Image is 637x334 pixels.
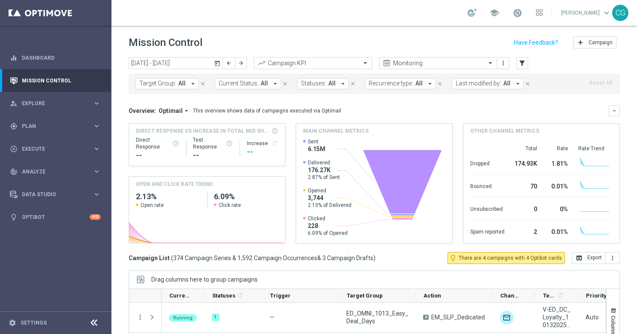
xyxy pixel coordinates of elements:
div: -- [247,147,278,157]
div: Unsubscribed [470,201,505,215]
button: track_changes Analyze keyboard_arrow_right [9,168,101,175]
button: add Campaign [573,36,616,49]
i: keyboard_arrow_right [93,190,101,198]
button: equalizer Dashboard [9,55,101,61]
a: Settings [21,320,47,325]
button: Statuses: All arrow_drop_down [297,78,349,89]
button: filter_alt [516,57,528,69]
span: Click rate [219,202,241,209]
colored-tag: Running [169,313,197,322]
div: -- [136,150,179,161]
span: Target Group: [139,80,176,87]
i: gps_fixed [10,122,18,130]
div: CG [612,5,628,21]
div: -- [193,150,233,161]
span: All [503,80,511,87]
button: gps_fixed Plan keyboard_arrow_right [9,123,101,130]
button: Optimail arrow_drop_down [156,107,193,115]
span: Clicked [308,215,348,222]
span: Trigger [270,292,291,299]
i: arrow_forward [238,60,244,66]
button: more_vert [606,252,620,264]
h2: 6.09% [214,191,278,202]
div: +10 [90,214,101,220]
span: 3 Campaign Drafts [322,254,373,262]
button: more_vert [136,313,144,321]
span: 3,744 [308,194,352,202]
span: Opened [308,187,352,194]
i: arrow_drop_down [271,80,279,88]
i: close [437,81,443,87]
div: Mission Control [10,69,101,92]
span: Direct Response VS Increase In Total Mid Shipment Dotcom Transaction Amount [136,127,269,135]
i: preview [382,59,391,67]
div: 1 [212,313,219,321]
div: Increase [247,140,278,147]
i: trending_up [257,59,266,67]
i: arrow_drop_down [426,80,434,88]
button: Last modified by: All arrow_drop_down [452,78,524,89]
button: lightbulb_outline There are 4 campaigns with 4 Optibot cards [448,252,565,264]
i: more_vert [609,255,616,261]
button: today [213,57,223,70]
h4: OPEN AND CLICK RATE TREND [136,180,213,188]
button: close [281,79,289,88]
span: Optimail [159,107,183,115]
h3: Overview: [129,107,156,115]
i: arrow_drop_down [189,80,197,88]
div: 0.01% [547,224,568,238]
button: Mission Control [9,77,101,84]
i: close [282,81,288,87]
span: Delivered [308,159,340,166]
span: 2.13% of Delivered [308,202,352,209]
span: V-ED_DC_Loyalty_10132025_EasyDealDays [543,306,571,329]
span: Current Status [169,292,190,299]
span: All [328,80,336,87]
span: Target Group [347,292,383,299]
button: play_circle_outline Execute keyboard_arrow_right [9,146,101,152]
div: Total [515,145,537,152]
div: Bounced [470,179,505,192]
div: Press SPACE to select this row. [129,303,162,333]
button: lightbulb Optibot +10 [9,214,101,221]
div: 0% [547,201,568,215]
div: Rate Trend [578,145,613,152]
i: play_circle_outline [10,145,18,153]
h4: Other channel metrics [470,127,539,135]
span: All [415,80,423,87]
button: Data Studio keyboard_arrow_right [9,191,101,198]
span: Channel [500,292,521,299]
i: settings [9,319,16,327]
button: close [199,79,207,88]
span: 374 Campaign Series & 1,592 Campaign Occurrences [173,254,317,262]
a: Optibot [22,206,90,228]
button: close [436,79,444,88]
span: 6.15M [308,145,325,153]
span: EM_SLP_Dedicated [431,313,485,321]
div: Spam reported [470,224,505,238]
i: today [214,59,222,67]
div: 2 [515,224,537,238]
h4: Main channel metrics [303,127,369,135]
i: arrow_back [226,60,232,66]
span: — [270,314,274,321]
span: Statuses: [301,80,326,87]
multiple-options-button: Export to CSV [572,254,620,261]
button: Recurrence type: All arrow_drop_down [365,78,436,89]
div: Execute [10,145,93,153]
i: add [577,39,584,46]
button: open_in_browser Export [572,252,606,264]
i: arrow_drop_down [339,80,347,88]
button: arrow_back [223,57,235,69]
i: more_vert [500,60,507,67]
button: close [524,79,532,88]
i: close [525,81,531,87]
i: refresh [237,292,243,299]
div: Dashboard [10,46,101,69]
div: Rate [547,145,568,152]
span: A [423,315,429,320]
i: filter_alt [518,59,526,67]
div: 0 [515,201,537,215]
